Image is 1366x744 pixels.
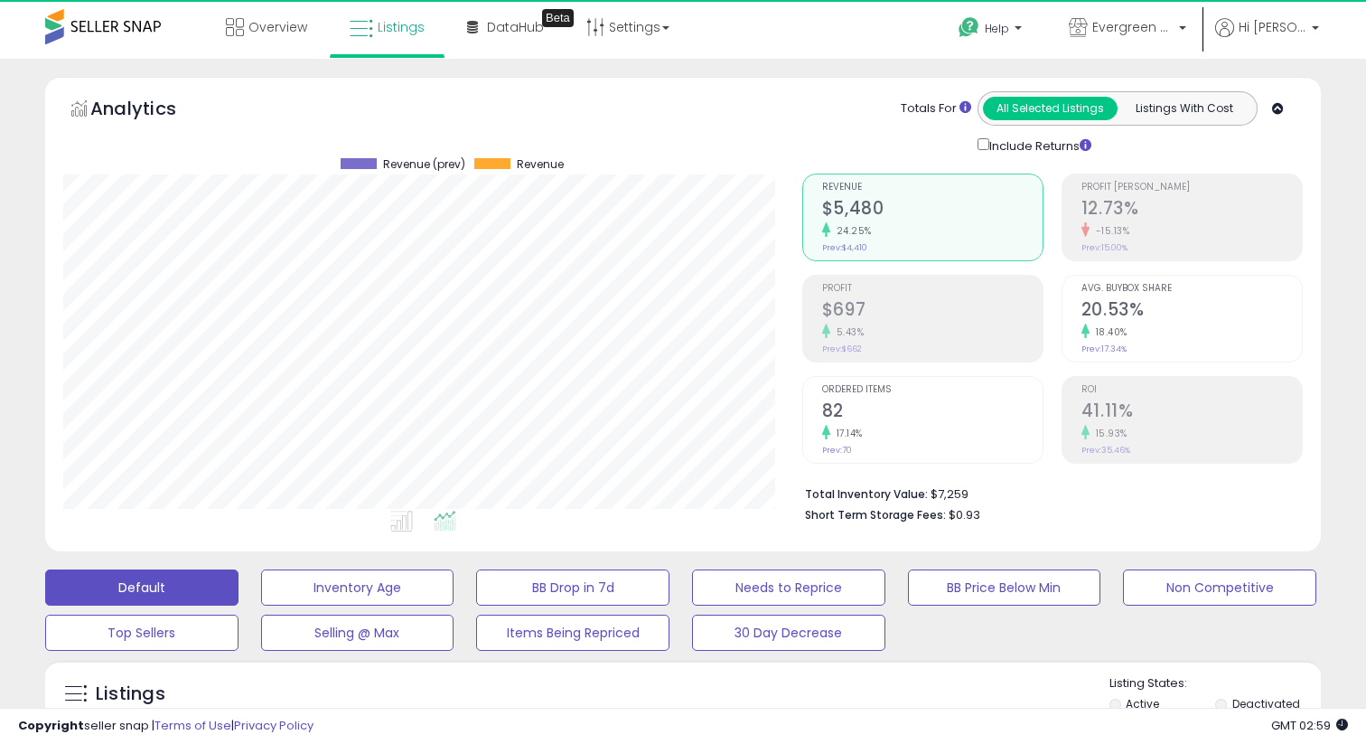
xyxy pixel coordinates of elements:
span: Avg. Buybox Share [1081,284,1302,294]
b: Short Term Storage Fees: [805,507,946,523]
small: Prev: $4,410 [822,242,867,253]
b: Total Inventory Value: [805,486,928,502]
button: BB Price Below Min [908,570,1101,606]
a: Terms of Use [154,717,231,734]
strong: Copyright [18,717,84,734]
span: $0.93 [949,506,980,523]
div: seller snap | | [18,718,313,735]
div: Include Returns [964,135,1113,155]
button: BB Drop in 7d [476,570,669,606]
span: DataHub [487,18,544,36]
button: Inventory Age [261,570,454,606]
button: 30 Day Decrease [692,615,885,651]
span: Hi [PERSON_NAME] [1239,18,1306,36]
h5: Analytics [90,96,211,126]
button: All Selected Listings [983,97,1118,120]
small: Prev: 70 [822,445,852,456]
button: Default [45,570,239,606]
i: Get Help [958,16,980,39]
span: Revenue [517,158,564,171]
span: Evergreen Titans [1092,18,1174,36]
span: Profit [822,284,1043,294]
small: 18.40% [1090,325,1127,339]
div: Totals For [901,100,971,118]
small: Prev: 17.34% [1081,344,1127,354]
button: Items Being Repriced [476,615,669,651]
span: Profit [PERSON_NAME] [1081,183,1302,193]
span: ROI [1081,385,1302,395]
small: -15.13% [1090,224,1130,238]
li: $7,259 [805,482,1289,504]
button: Listings With Cost [1117,97,1251,120]
span: Ordered Items [822,385,1043,395]
span: Revenue [822,183,1043,193]
a: Help [944,3,1040,59]
p: Listing States: [1109,675,1322,692]
small: 17.14% [830,427,863,440]
h2: $697 [822,299,1043,324]
a: Hi [PERSON_NAME] [1215,18,1319,59]
small: 5.43% [830,325,865,339]
small: 24.25% [830,224,872,238]
h2: 41.11% [1081,400,1302,425]
a: Privacy Policy [234,717,313,734]
button: Top Sellers [45,615,239,651]
h5: Listings [96,682,165,707]
h2: 82 [822,400,1043,425]
h2: 12.73% [1081,198,1302,222]
h2: $5,480 [822,198,1043,222]
span: Revenue (prev) [383,158,465,171]
span: Listings [378,18,425,36]
small: Prev: $662 [822,344,862,354]
span: 2025-09-9 02:59 GMT [1271,717,1348,734]
button: Needs to Reprice [692,570,885,606]
small: Prev: 35.46% [1081,445,1130,456]
span: Overview [248,18,307,36]
button: Non Competitive [1123,570,1316,606]
small: Prev: 15.00% [1081,242,1127,253]
div: Tooltip anchor [542,9,574,27]
button: Selling @ Max [261,615,454,651]
small: 15.93% [1090,427,1127,440]
span: Help [985,21,1009,36]
h2: 20.53% [1081,299,1302,324]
